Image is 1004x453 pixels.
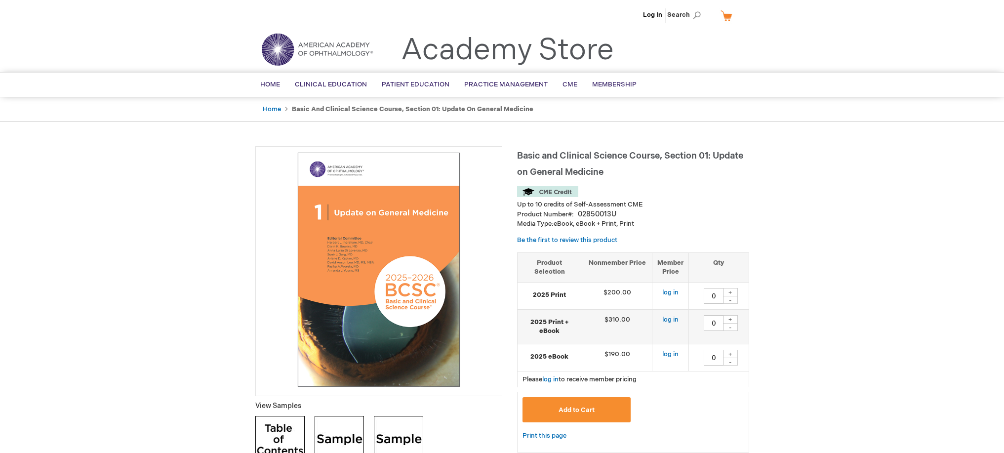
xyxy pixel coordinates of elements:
a: log in [542,375,559,383]
th: Qty [689,252,749,282]
div: - [723,358,738,366]
th: Member Price [652,252,689,282]
a: Home [263,105,281,113]
span: Basic and Clinical Science Course, Section 01: Update on General Medicine [517,151,743,177]
span: Home [260,81,280,88]
span: CME [562,81,577,88]
strong: Media Type: [517,220,554,228]
a: log in [662,316,679,324]
img: Basic and Clinical Science Course, Section 01: Update on General Medicine [261,152,497,388]
span: Practice Management [464,81,548,88]
span: Membership [592,81,637,88]
strong: Product Number [517,210,574,218]
span: Please to receive member pricing [522,375,637,383]
p: View Samples [255,401,502,411]
span: Add to Cart [559,406,595,414]
a: Print this page [522,430,566,442]
div: 02850013U [578,209,616,219]
th: Product Selection [518,252,582,282]
th: Nonmember Price [582,252,652,282]
input: Qty [704,288,723,304]
td: $310.00 [582,309,652,344]
td: $190.00 [582,344,652,371]
strong: 2025 eBook [522,352,577,362]
a: log in [662,288,679,296]
a: Log In [643,11,662,19]
div: - [723,323,738,331]
button: Add to Cart [522,397,631,422]
input: Qty [704,350,723,366]
td: $200.00 [582,282,652,309]
strong: 2025 Print [522,290,577,300]
img: CME Credit [517,186,578,197]
a: Academy Store [401,33,614,68]
a: log in [662,350,679,358]
div: + [723,350,738,358]
div: - [723,296,738,304]
input: Qty [704,315,723,331]
a: Be the first to review this product [517,236,617,244]
li: Up to 10 credits of Self-Assessment CME [517,200,749,209]
p: eBook, eBook + Print, Print [517,219,749,229]
span: Clinical Education [295,81,367,88]
div: + [723,288,738,296]
div: + [723,315,738,324]
strong: Basic and Clinical Science Course, Section 01: Update on General Medicine [292,105,533,113]
strong: 2025 Print + eBook [522,318,577,336]
span: Patient Education [382,81,449,88]
span: Search [667,5,705,25]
